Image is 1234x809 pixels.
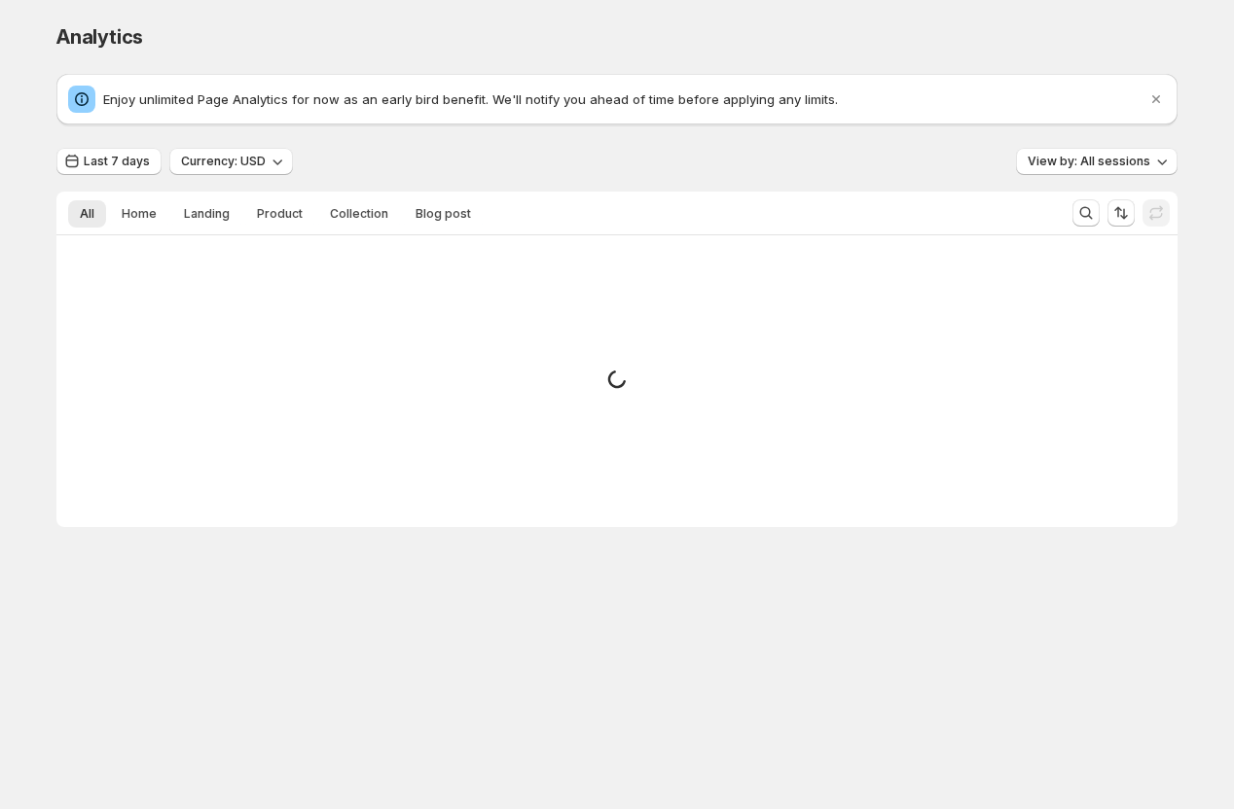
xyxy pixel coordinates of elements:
[122,206,157,222] span: Home
[184,206,230,222] span: Landing
[56,25,143,49] span: Analytics
[257,206,303,222] span: Product
[84,154,150,169] span: Last 7 days
[1143,86,1170,113] button: Dismiss notification
[416,206,471,222] span: Blog post
[330,206,388,222] span: Collection
[1072,199,1100,227] button: Search and filter results
[1028,154,1150,169] span: View by: All sessions
[103,89,1146,109] p: Enjoy unlimited Page Analytics for now as an early bird benefit. We'll notify you ahead of time b...
[56,148,162,175] button: Last 7 days
[1016,148,1178,175] button: View by: All sessions
[169,148,293,175] button: Currency: USD
[80,206,94,222] span: All
[1107,199,1135,227] button: Sort the results
[181,154,266,169] span: Currency: USD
